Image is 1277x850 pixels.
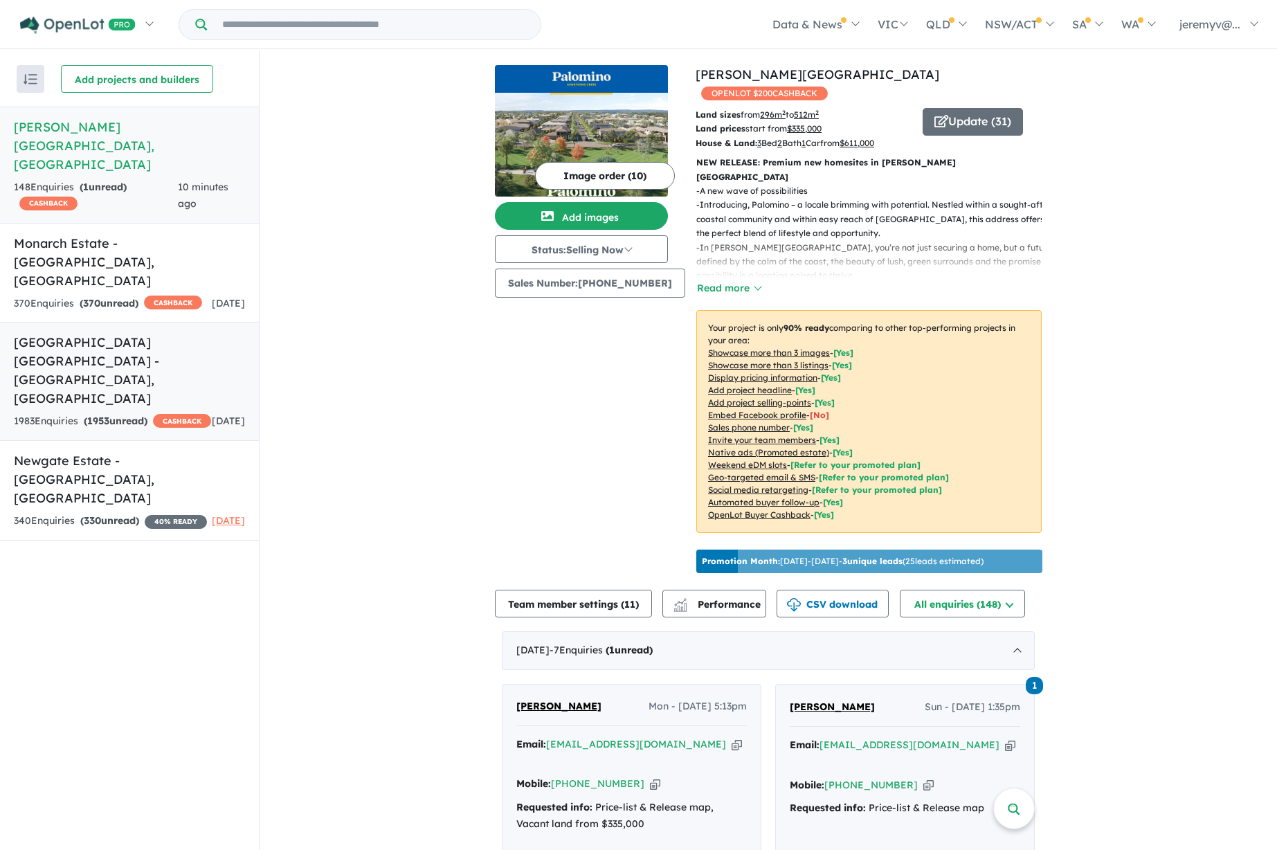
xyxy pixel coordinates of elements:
[696,109,741,120] b: Land sizes
[516,801,592,813] strong: Requested info:
[14,296,202,312] div: 370 Enquir ies
[777,590,889,617] button: CSV download
[14,179,178,212] div: 148 Enquir ies
[145,515,207,529] span: 40 % READY
[516,777,551,790] strong: Mobile:
[502,631,1035,670] div: [DATE]
[19,197,78,210] span: CASHBACK
[210,10,538,39] input: Try estate name, suburb, builder or developer
[790,800,1020,817] div: Price-list & Release map
[144,296,202,309] span: CASHBACK
[708,472,815,482] u: Geo-targeted email & SMS
[212,415,245,427] span: [DATE]
[824,779,918,791] a: [PHONE_NUMBER]
[790,739,819,751] strong: Email:
[708,410,806,420] u: Embed Facebook profile
[708,422,790,433] u: Sales phone number
[80,181,127,193] strong: ( unread)
[790,802,866,814] strong: Requested info:
[810,410,829,420] span: [ No ]
[708,497,819,507] u: Automated buyer follow-up
[702,555,984,568] p: [DATE] - [DATE] - ( 25 leads estimated)
[550,644,653,656] span: - 7 Enquir ies
[673,603,687,612] img: bar-chart.svg
[495,65,668,197] a: Palomino - Armstrong Creek LogoPalomino - Armstrong Creek
[546,738,726,750] a: [EMAIL_ADDRESS][DOMAIN_NAME]
[676,598,761,611] span: Performance
[24,74,37,84] img: sort.svg
[925,699,1020,716] span: Sun - [DATE] 1:35pm
[696,184,1053,198] p: - A new wave of possibilities
[832,360,852,370] span: [ Yes ]
[782,109,786,116] sup: 2
[823,497,843,507] span: [Yes]
[923,778,934,793] button: Copy
[790,699,875,716] a: [PERSON_NAME]
[794,109,819,120] u: 512 m
[83,297,100,309] span: 370
[812,485,942,495] span: [Refer to your promoted plan]
[624,598,635,611] span: 11
[650,777,660,791] button: Copy
[787,598,801,612] img: download icon
[790,700,875,713] span: [PERSON_NAME]
[495,590,652,617] button: Team member settings (11)
[516,698,601,715] a: [PERSON_NAME]
[708,360,828,370] u: Showcase more than 3 listings
[696,108,912,122] p: from
[20,17,136,34] img: Openlot PRO Logo White
[61,65,213,93] button: Add projects and builders
[178,181,228,210] span: 10 minutes ago
[1179,17,1240,31] span: jeremyv@...
[708,397,811,408] u: Add project selling-points
[787,123,822,134] u: $ 335,000
[1026,676,1043,694] a: 1
[702,556,780,566] b: Promotion Month:
[662,590,766,617] button: Performance
[696,138,757,148] b: House & Land:
[84,514,101,527] span: 330
[760,109,786,120] u: 296 m
[649,698,747,715] span: Mon - [DATE] 5:13pm
[842,556,903,566] b: 3 unique leads
[732,737,742,752] button: Copy
[784,323,829,333] b: 90 % ready
[696,122,912,136] p: start from
[701,87,828,100] span: OPENLOT $ 200 CASHBACK
[708,372,817,383] u: Display pricing information
[819,472,949,482] span: [Refer to your promoted plan]
[14,413,211,430] div: 1983 Enquir ies
[833,347,853,358] span: [ Yes ]
[790,779,824,791] strong: Mobile:
[757,138,761,148] u: 3
[708,347,830,358] u: Showcase more than 3 images
[212,514,245,527] span: [DATE]
[14,513,207,530] div: 340 Enquir ies
[815,397,835,408] span: [ Yes ]
[900,590,1025,617] button: All enquiries (148)
[833,447,853,458] span: [Yes]
[516,700,601,712] span: [PERSON_NAME]
[1005,738,1015,752] button: Copy
[1026,677,1043,694] span: 1
[786,109,819,120] span: to
[708,447,829,458] u: Native ads (Promoted estate)
[495,235,668,263] button: Status:Selling Now
[674,598,687,606] img: line-chart.svg
[708,460,787,470] u: Weekend eDM slots
[814,509,834,520] span: [Yes]
[495,269,685,298] button: Sales Number:[PHONE_NUMBER]
[708,385,792,395] u: Add project headline
[14,333,245,408] h5: [GEOGRAPHIC_DATA] [GEOGRAPHIC_DATA] - [GEOGRAPHIC_DATA] , [GEOGRAPHIC_DATA]
[793,422,813,433] span: [ Yes ]
[795,385,815,395] span: [ Yes ]
[696,123,745,134] b: Land prices
[80,297,138,309] strong: ( unread)
[87,415,109,427] span: 1953
[212,297,245,309] span: [DATE]
[551,777,644,790] a: [PHONE_NUMBER]
[516,799,747,833] div: Price-list & Release map, Vacant land from $335,000
[840,138,874,148] u: $ 611,000
[535,162,675,190] button: Image order (10)
[696,310,1042,533] p: Your project is only comparing to other top-performing projects in your area: - - - - - - - - - -...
